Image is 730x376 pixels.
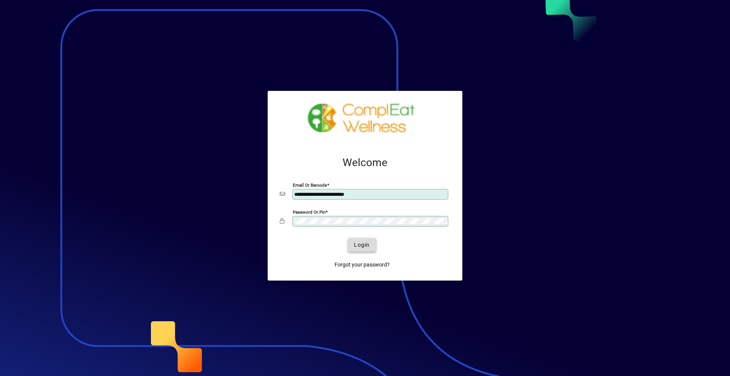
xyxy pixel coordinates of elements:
[293,182,327,188] mat-label: Email or Barcode
[335,261,390,269] span: Forgot your password?
[280,156,450,169] h2: Welcome
[354,241,370,249] span: Login
[332,258,393,271] a: Forgot your password?
[293,209,325,215] mat-label: Password or Pin
[348,238,376,252] button: Login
